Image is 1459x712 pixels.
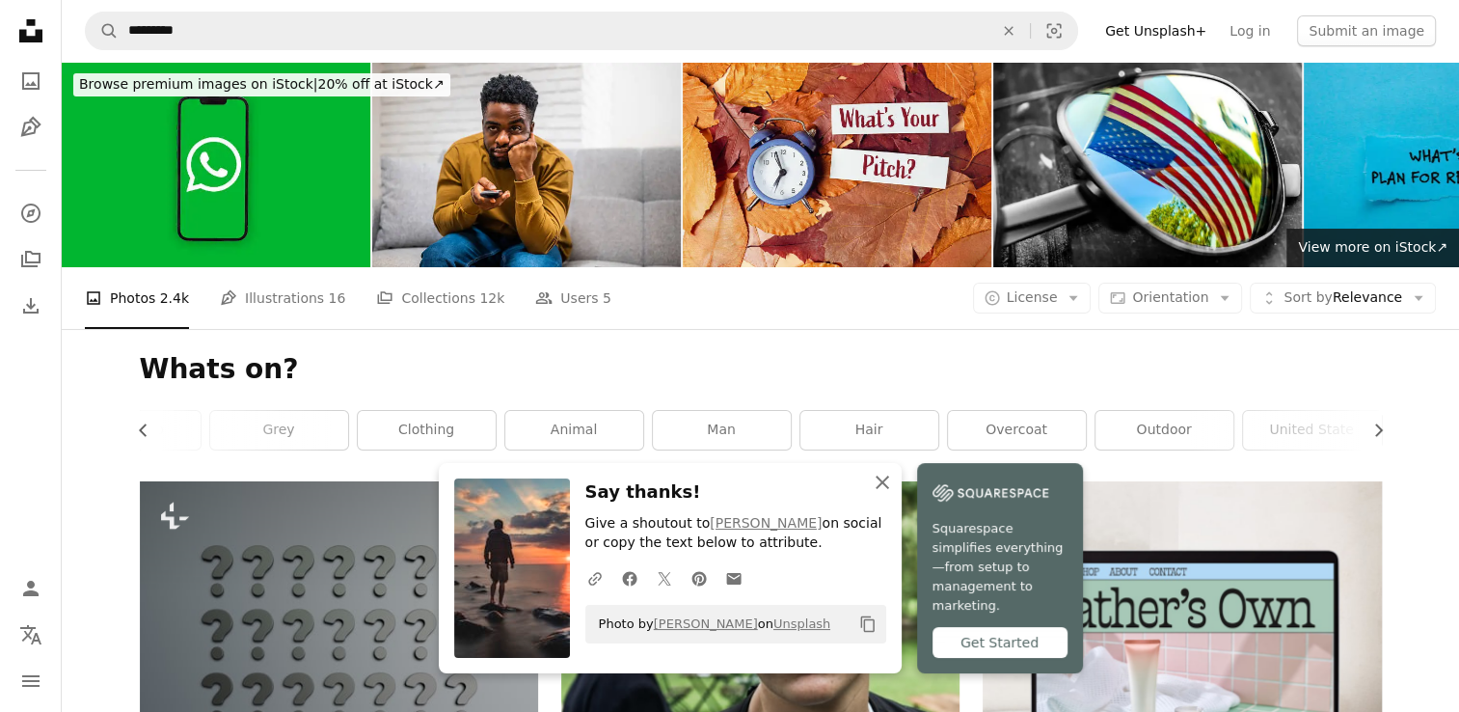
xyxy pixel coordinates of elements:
[62,62,462,108] a: Browse premium images on iStock|20% off at iStock↗
[12,287,50,325] a: Download History
[973,283,1092,314] button: License
[987,13,1030,49] button: Clear
[1132,289,1208,305] span: Orientation
[12,12,50,54] a: Home — Unsplash
[12,616,50,654] button: Language
[62,62,370,267] img: WHATSAPP app icon on smartphone screen over green background. ADANA-TURKEY - FEBRUARY-26-2025
[603,288,611,309] span: 5
[140,352,1382,387] h1: Whats on?
[12,240,50,279] a: Collections
[535,267,611,329] a: Users 5
[12,569,50,608] a: Log in / Sign up
[993,62,1302,267] img: Reflections on what’s important
[710,515,822,531] a: [PERSON_NAME]
[140,411,161,450] button: scroll list to the left
[917,463,1083,673] a: Squarespace simplifies everything—from setup to management to marketing.Get Started
[329,288,346,309] span: 16
[773,616,830,631] a: Unsplash
[948,411,1086,450] a: overcoat
[12,662,50,700] button: Menu
[1283,288,1402,308] span: Relevance
[12,62,50,100] a: Photos
[800,411,938,450] a: hair
[612,559,647,597] a: Share on Facebook
[479,288,504,309] span: 12k
[79,76,317,92] span: Browse premium images on iStock |
[682,559,716,597] a: Share on Pinterest
[653,411,791,450] a: man
[1297,15,1436,46] button: Submit an image
[85,12,1078,50] form: Find visuals sitewide
[1007,289,1058,305] span: License
[932,627,1067,658] div: Get Started
[86,13,119,49] button: Search Unsplash
[1094,15,1218,46] a: Get Unsplash+
[372,62,681,267] img: Young black male disappointed by what’s on TV
[589,609,831,640] span: Photo by on
[358,411,496,450] a: clothing
[932,479,1048,507] img: file-1747939142011-51e5cc87e3c9
[220,267,345,329] a: Illustrations 16
[12,194,50,233] a: Explore
[932,519,1067,616] span: Squarespace simplifies everything—from setup to management to marketing.
[210,411,348,450] a: grey
[1243,411,1381,450] a: united state
[716,559,751,597] a: Share over email
[1361,411,1382,450] button: scroll list to the right
[585,479,886,507] h3: Say thanks!
[654,616,758,631] a: [PERSON_NAME]
[851,608,884,641] button: Copy to clipboard
[585,514,886,553] p: Give a shoutout to on social or copy the text below to attribute.
[376,267,504,329] a: Collections 12k
[1286,229,1459,267] a: View more on iStock↗
[505,411,643,450] a: animal
[1250,283,1436,314] button: Sort byRelevance
[12,108,50,147] a: Illustrations
[683,62,991,267] img: Clock is on a pile of leaves with the words Whats your pitch
[647,559,682,597] a: Share on Twitter
[1095,411,1233,450] a: outdoor
[1031,13,1077,49] button: Visual search
[1098,283,1242,314] button: Orientation
[1218,15,1282,46] a: Log in
[79,76,445,92] span: 20% off at iStock ↗
[1298,239,1447,255] span: View more on iStock ↗
[1283,289,1332,305] span: Sort by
